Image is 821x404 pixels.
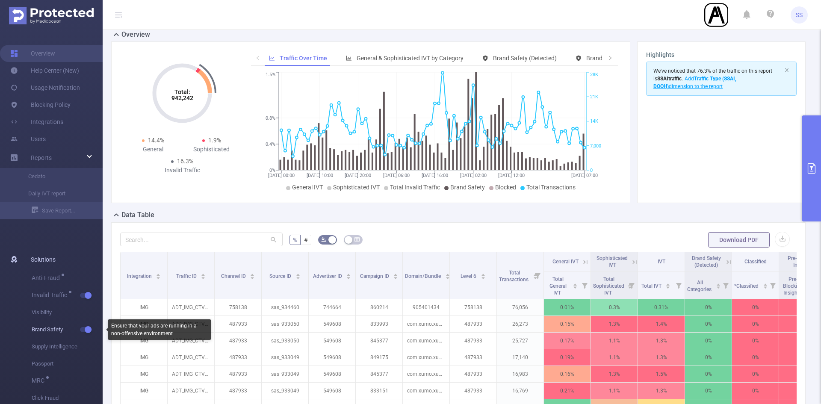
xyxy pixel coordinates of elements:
[653,76,736,89] b: Traffic Type (SSAI, DOOH)
[309,316,355,332] p: 549608
[268,173,295,178] tspan: [DATE] 00:00
[445,272,450,275] i: icon: caret-up
[266,142,275,147] tspan: 0.4%
[215,366,261,382] p: 487933
[784,65,789,75] button: icon: close
[450,316,496,332] p: 487933
[393,272,398,275] i: icon: caret-up
[262,383,308,399] p: sas_933049
[481,276,485,278] i: icon: caret-down
[591,383,638,399] p: 1.1%
[168,366,214,382] p: ADT_IMG_CTV_Video
[250,272,255,275] i: icon: caret-up
[171,94,193,101] tspan: 942,242
[356,383,402,399] p: 833151
[32,355,103,372] span: Passport
[32,338,103,355] span: Supply Intelligence
[526,184,576,191] span: Total Transactions
[532,252,543,299] i: Filter menu
[626,271,638,299] i: Filter menu
[346,55,352,61] i: icon: bar-chart
[215,349,261,366] p: 487933
[497,299,543,316] p: 76,056
[168,349,214,366] p: ADT_IMG_CTV_Video
[356,349,402,366] p: 849175
[653,68,772,89] span: We've noticed that 76.3% of the traffic on this report is .
[732,383,779,399] p: 0%
[658,259,665,265] span: IVT
[309,299,355,316] p: 744664
[10,79,80,96] a: Usage Notification
[692,255,721,268] span: Brand Safety (Detected)
[403,383,449,399] p: com.xumo.xumo
[345,173,371,178] tspan: [DATE] 20:00
[499,270,530,283] span: Total Transactions
[201,272,206,277] div: Sort
[262,333,308,349] p: sas_933050
[262,299,308,316] p: sas_934460
[295,272,300,275] i: icon: caret-up
[495,184,516,191] span: Blocked
[266,115,275,121] tspan: 0.8%
[549,276,567,296] span: Total General IVT
[356,299,402,316] p: 860214
[422,173,448,178] tspan: [DATE] 16:00
[544,316,591,332] p: 0.15%
[638,366,685,382] p: 1.5%
[544,383,591,399] p: 0.21%
[497,349,543,366] p: 17,140
[590,94,598,100] tspan: 21K
[579,271,591,299] i: Filter menu
[461,273,478,279] span: Level 6
[450,366,496,382] p: 487933
[685,316,732,332] p: 0%
[293,236,297,243] span: %
[796,6,803,24] span: SS
[313,273,343,279] span: Advertiser ID
[354,237,360,242] i: icon: table
[346,272,351,277] div: Sort
[685,383,732,399] p: 0%
[716,285,721,288] i: icon: caret-down
[266,72,275,78] tspan: 1.5%
[685,333,732,349] p: 0%
[544,349,591,366] p: 0.19%
[280,55,327,62] span: Traffic Over Time
[732,366,779,382] p: 0%
[784,68,789,73] i: icon: close
[31,149,52,166] a: Reports
[590,168,593,173] tspan: 0
[732,349,779,366] p: 0%
[732,316,779,332] p: 0%
[156,276,161,278] i: icon: caret-down
[309,366,355,382] p: 549608
[221,273,247,279] span: Channel ID
[121,29,150,40] h2: Overview
[573,285,578,288] i: icon: caret-down
[32,292,70,298] span: Invalid Traffic
[346,272,351,275] i: icon: caret-up
[121,333,167,349] p: IMG
[383,173,410,178] tspan: [DATE] 06:00
[295,276,300,278] i: icon: caret-down
[269,273,292,279] span: Source ID
[182,145,241,154] div: Sophisticated
[685,299,732,316] p: 0%
[493,55,557,62] span: Brand Safety (Detected)
[685,366,732,382] p: 0%
[31,251,56,268] span: Solutions
[403,333,449,349] p: com.xumo.xumo
[32,202,103,219] a: Save Report...
[666,285,670,288] i: icon: caret-down
[121,299,167,316] p: IMG
[708,232,770,248] button: Download PDF
[641,283,663,289] span: Total IVT
[153,166,212,175] div: Invalid Traffic
[763,282,768,285] i: icon: caret-up
[763,285,768,288] i: icon: caret-down
[638,299,685,316] p: 0.31%
[403,299,449,316] p: 905401434
[10,62,79,79] a: Help Center (New)
[720,271,732,299] i: Filter menu
[168,333,214,349] p: ADT_IMG_CTV_Video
